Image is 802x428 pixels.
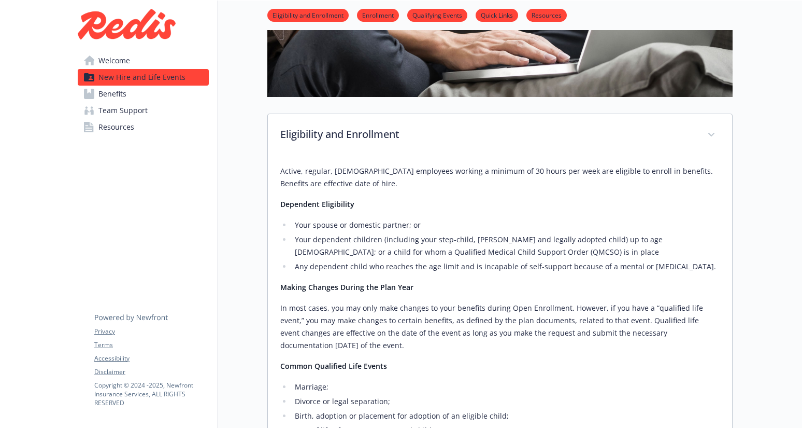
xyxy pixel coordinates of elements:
a: Benefits [78,86,209,102]
a: Terms [94,340,208,350]
p: Copyright © 2024 - 2025 , Newfront Insurance Services, ALL RIGHTS RESERVED [94,381,208,407]
a: Welcome [78,52,209,69]
li: Your dependent children (including your step-child, [PERSON_NAME] and legally adopted child) up t... [292,233,720,258]
a: New Hire and Life Events [78,69,209,86]
span: Team Support [98,102,148,119]
strong: Dependent Eligibility [280,199,354,209]
strong: Common Qualified Life Events [280,361,387,371]
span: Resources [98,119,134,135]
li: Any dependent child who reaches the age limit and is incapable of self-support because of a menta... [292,260,720,273]
li: Marriage; [292,381,720,393]
p: In most cases, you may only make changes to your benefits during Open Enrollment. However, if you... [280,302,720,352]
div: Eligibility and Enrollment [268,114,732,157]
a: Team Support [78,102,209,119]
a: Quick Links [476,10,518,20]
a: Accessibility [94,354,208,363]
a: Resources [78,119,209,135]
a: Disclaimer [94,367,208,377]
a: Eligibility and Enrollment [267,10,349,20]
p: Eligibility and Enrollment [280,127,695,142]
a: Qualifying Events [407,10,467,20]
li: Divorce or legal separation; [292,395,720,408]
li: Birth, adoption or placement for adoption of an eligible child; [292,410,720,422]
p: Active, regular, [DEMOGRAPHIC_DATA] employees working a minimum of 30 hours per week are eligible... [280,165,720,190]
li: Your spouse or domestic partner; or [292,219,720,231]
a: Enrollment [357,10,399,20]
span: Welcome [98,52,130,69]
a: Resources [526,10,567,20]
span: New Hire and Life Events [98,69,185,86]
span: Benefits [98,86,126,102]
strong: Making Changes During the Plan Year [280,282,413,292]
a: Privacy [94,327,208,336]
